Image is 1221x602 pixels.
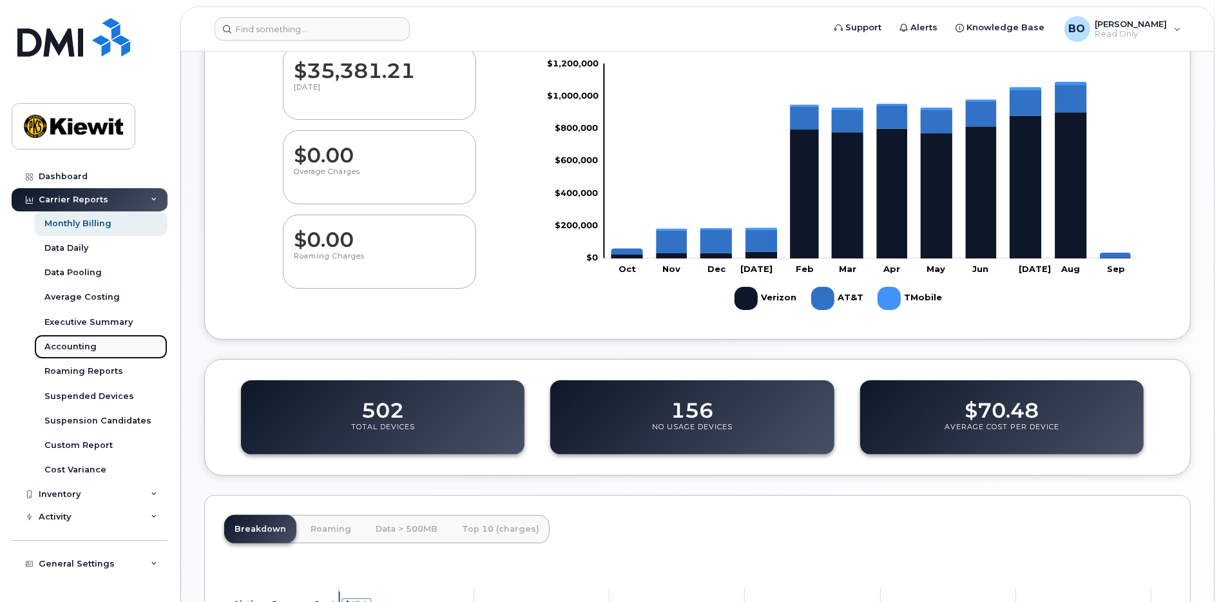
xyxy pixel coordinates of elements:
tspan: Sep [1107,264,1125,275]
a: Support [826,15,891,41]
p: Average Cost Per Device [945,422,1059,445]
g: TMobile [878,282,943,315]
div: Bryant Ockenhouse [1055,16,1190,42]
span: [PERSON_NAME] [1095,19,1168,29]
p: No Usage Devices [652,422,733,445]
tspan: Apr [883,264,901,275]
p: Overage Charges [294,167,465,190]
tspan: Aug [1061,264,1081,275]
a: Data > 500MB [365,515,448,543]
p: Roaming Charges [294,251,465,275]
tspan: Nov [663,264,681,275]
dd: 502 [361,386,404,422]
input: Find something... [215,17,410,41]
span: Support [846,21,882,34]
p: Total Devices [351,422,415,445]
dd: 156 [671,386,713,422]
tspan: $600,000 [555,155,598,166]
span: Alerts [911,21,938,34]
a: Knowledge Base [947,15,1054,41]
a: Top 10 (charges) [452,515,550,543]
span: Knowledge Base [967,21,1045,34]
tspan: [DATE] [740,264,773,275]
tspan: [DATE] [1019,264,1052,275]
dd: $0.00 [294,215,465,251]
dd: $0.00 [294,131,465,167]
tspan: $800,000 [555,123,598,133]
a: Alerts [891,15,947,41]
tspan: $1,200,000 [547,58,599,68]
p: [DATE] [294,83,465,106]
tspan: $1,000,000 [547,90,599,101]
tspan: Dec [707,264,726,275]
dd: $70.48 [965,386,1039,422]
tspan: Oct [619,264,637,275]
g: Legend [735,282,943,315]
tspan: $400,000 [555,188,598,198]
span: Read Only [1095,29,1168,39]
g: AT&T [811,282,865,315]
a: Roaming [300,515,361,543]
g: Verizon [735,282,798,315]
tspan: $0 [586,253,598,263]
tspan: $200,000 [555,220,598,231]
tspan: Mar [839,264,856,275]
tspan: Feb [796,264,814,275]
tspan: May [927,264,946,275]
dd: $35,381.21 [294,46,465,83]
iframe: Messenger Launcher [1165,546,1211,592]
g: Chart [547,58,1137,315]
tspan: Jun [973,264,989,275]
g: TMobile [611,82,1131,253]
a: Breakdown [224,515,296,543]
span: BO [1069,21,1086,37]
